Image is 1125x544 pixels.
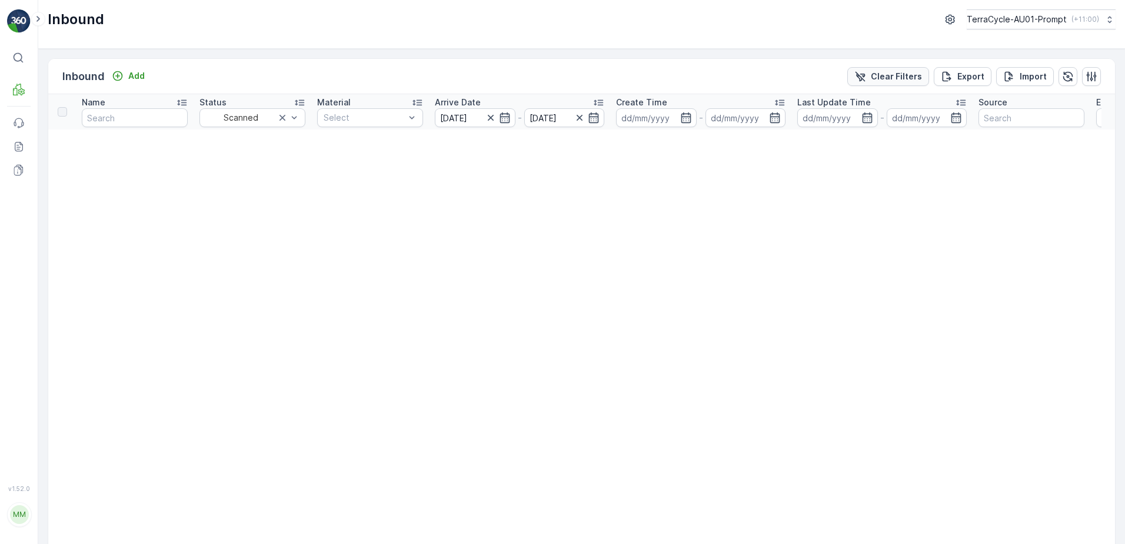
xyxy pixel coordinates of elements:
p: Entity [1096,97,1120,108]
span: Arrive Date : [10,213,62,223]
p: Import [1020,71,1047,82]
span: v 1.52.0 [7,485,31,492]
button: Clear Filters [847,67,929,86]
button: Add [107,69,149,83]
span: [DATE] [62,213,90,223]
span: Material Type : [10,251,72,261]
img: logo [7,9,31,33]
p: Last Update Time [797,97,871,108]
span: Name : [10,193,39,203]
input: dd/mm/yyyy [435,108,515,127]
span: 01993126509999989136LJ8503449801000650301 [39,193,245,203]
input: dd/mm/yyyy [524,108,605,127]
span: Net Amount : [10,271,65,281]
p: - [699,111,703,125]
span: First Weight : [10,232,66,242]
p: Status [199,97,227,108]
input: dd/mm/yyyy [616,108,697,127]
p: TerraCycle-AU01-Prompt [967,14,1067,25]
p: Material [317,97,351,108]
span: Last Weight : [10,290,66,300]
p: - [880,111,884,125]
button: TerraCycle-AU01-Prompt(+11:00) [967,9,1116,29]
button: Import [996,67,1054,86]
p: Create Time [616,97,667,108]
input: Search [978,108,1084,127]
p: Name [82,97,105,108]
span: 2.18 kg [66,232,95,242]
button: Export [934,67,991,86]
p: Export [957,71,984,82]
input: dd/mm/yyyy [705,108,786,127]
p: Add [128,70,145,82]
span: AU-PI0020 I Water filters [72,251,175,261]
input: Search [82,108,188,127]
div: MM [10,505,29,524]
p: 01993126509999989136LJ8503449801000650301 [438,10,685,24]
p: Inbound [62,68,105,85]
p: Inbound [48,10,104,29]
input: dd/mm/yyyy [887,108,967,127]
p: - [518,111,522,125]
p: Source [978,97,1007,108]
p: Select [324,112,405,124]
p: ( +11:00 ) [1071,15,1099,24]
input: dd/mm/yyyy [797,108,878,127]
span: 2.18 kg [65,271,94,281]
p: Arrive Date [435,97,481,108]
button: MM [7,495,31,535]
p: Clear Filters [871,71,922,82]
span: 0 kg [66,290,84,300]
